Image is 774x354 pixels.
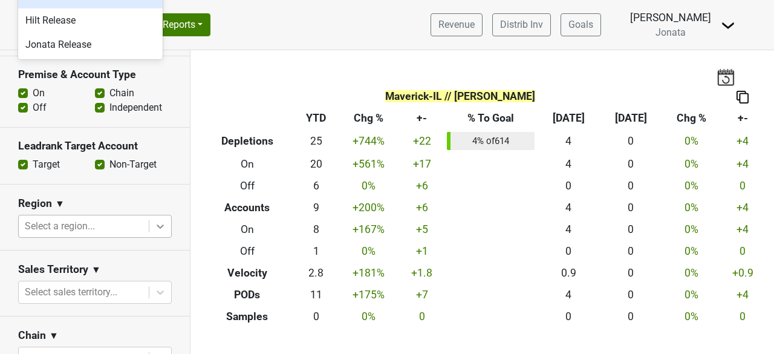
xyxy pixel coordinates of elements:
td: +17 [400,153,444,175]
td: 0 [600,153,662,175]
td: 0 [600,240,662,262]
td: 9 [295,197,337,218]
th: Depletions [200,129,295,154]
td: +22 [400,129,444,154]
h3: Sales Territory [18,263,88,276]
td: 0 % [662,129,721,154]
td: 0 [600,284,662,306]
td: +4 [720,153,765,175]
td: +744 % [337,129,400,154]
td: 4 [537,218,599,240]
h3: Premise & Account Type [18,68,172,81]
td: 0 [295,306,337,327]
td: 0 % [662,306,721,327]
td: +6 [400,175,444,197]
th: Velocity [200,262,295,284]
th: Chg % [662,108,721,129]
td: 0.9 [537,262,599,284]
td: 0 [537,175,599,197]
a: Goals [561,13,601,36]
td: +0.9 [720,262,765,284]
td: 0 [720,240,765,262]
label: Target [33,157,60,172]
img: Dropdown Menu [721,18,735,33]
td: 20 [295,153,337,175]
td: 0 % [337,306,400,327]
td: +1.8 [400,262,444,284]
th: Chg % [337,108,400,129]
div: [PERSON_NAME] [630,10,711,25]
td: 4 [537,153,599,175]
label: Off [33,100,47,115]
img: Copy to clipboard [737,91,749,103]
td: 0 [600,306,662,327]
button: Account Reports [117,13,210,36]
td: 0 [600,129,662,154]
th: YTD [295,108,337,129]
span: ▼ [91,263,101,277]
th: On [200,153,295,175]
td: +175 % [337,284,400,306]
td: 0 [537,306,599,327]
label: Independent [109,100,162,115]
td: +5 [400,218,444,240]
h3: Chain [18,329,46,342]
label: Non-Target [109,157,157,172]
td: +4 [720,218,765,240]
th: % To Goal [444,108,537,129]
td: 0 [537,240,599,262]
th: +- [720,108,765,129]
td: +1 [400,240,444,262]
th: Samples [200,306,295,327]
span: Jonata [655,27,686,38]
td: 25 [295,129,337,154]
h3: Region [18,197,52,210]
img: last_updated_date [717,68,735,85]
td: 0 % [662,175,721,197]
label: Chain [109,86,134,100]
th: Off [200,240,295,262]
th: [DATE] [537,108,599,129]
div: Hilt Release [18,8,163,33]
td: 0 [720,175,765,197]
td: 2.8 [295,262,337,284]
td: +4 [720,284,765,306]
td: 1 [295,240,337,262]
th: [DATE] [600,108,662,129]
td: 0 [600,262,662,284]
td: +4 [720,129,765,154]
td: 0 % [662,284,721,306]
td: 0 [600,218,662,240]
th: On [200,218,295,240]
td: 0 % [337,175,400,197]
span: Maverick-IL // [PERSON_NAME] [385,90,535,102]
td: +200 % [337,197,400,218]
td: 0 % [337,240,400,262]
td: 0 [400,306,444,327]
td: +167 % [337,218,400,240]
span: ▼ [49,329,59,343]
td: 0 [720,306,765,327]
td: +7 [400,284,444,306]
span: ▼ [55,197,65,211]
h3: Leadrank Target Account [18,140,172,152]
td: 8 [295,218,337,240]
td: +6 [400,197,444,218]
td: 0 [600,175,662,197]
a: Revenue [431,13,483,36]
td: 0 [600,197,662,218]
th: PODs [200,284,295,306]
td: +4 [720,197,765,218]
td: 0 % [662,240,721,262]
th: Off [200,175,295,197]
th: Accounts [200,197,295,218]
td: 4 [537,284,599,306]
td: 0 % [662,153,721,175]
td: 6 [295,175,337,197]
td: 0 % [662,218,721,240]
td: 11 [295,284,337,306]
td: +181 % [337,262,400,284]
a: Distrib Inv [492,13,551,36]
td: 0 % [662,262,721,284]
td: 4 [537,129,599,154]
